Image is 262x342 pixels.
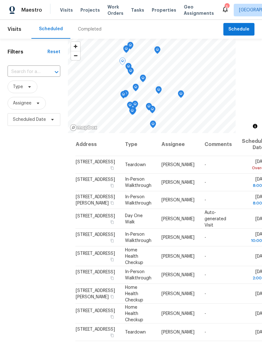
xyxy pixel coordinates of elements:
[161,180,194,185] span: [PERSON_NAME]
[133,84,139,93] div: Map marker
[125,285,143,302] span: Home Health Checkup
[125,330,146,334] span: Teardown
[205,210,226,227] span: Auto-generated Visit
[156,133,199,156] th: Assignee
[199,133,237,156] th: Comments
[225,4,229,10] div: 5
[125,232,151,243] span: In-Person Walkthrough
[161,235,194,240] span: [PERSON_NAME]
[8,49,47,55] h1: Filters
[109,314,115,319] button: Copy Address
[161,163,194,167] span: [PERSON_NAME]
[76,214,115,218] span: [STREET_ADDRESS]
[253,123,257,130] span: Toggle attribution
[130,107,136,117] div: Map marker
[125,177,151,188] span: In-Person Walkthrough
[109,200,115,206] button: Copy Address
[223,23,254,36] button: Schedule
[109,219,115,225] button: Copy Address
[109,183,115,188] button: Copy Address
[161,273,194,277] span: [PERSON_NAME]
[13,100,31,106] span: Assignee
[205,254,206,258] span: -
[161,291,194,296] span: [PERSON_NAME]
[109,256,115,262] button: Copy Address
[127,42,134,52] div: Map marker
[178,90,184,100] div: Map marker
[13,84,23,90] span: Type
[76,251,115,255] span: [STREET_ADDRESS]
[161,216,194,221] span: [PERSON_NAME]
[109,294,115,299] button: Copy Address
[76,288,115,299] span: [STREET_ADDRESS][PERSON_NAME]
[109,165,115,171] button: Copy Address
[205,198,206,202] span: -
[60,7,73,13] span: Visits
[70,124,97,131] a: Mapbox homepage
[76,308,115,313] span: [STREET_ADDRESS]
[76,160,115,164] span: [STREET_ADDRESS]
[80,7,100,13] span: Projects
[125,163,146,167] span: Teardown
[76,177,115,182] span: [STREET_ADDRESS]
[76,233,115,237] span: [STREET_ADDRESS]
[39,26,63,32] div: Scheduled
[131,8,144,12] span: Tasks
[156,86,162,96] div: Map marker
[150,121,156,130] div: Map marker
[152,7,176,13] span: Properties
[205,163,206,167] span: -
[120,133,156,156] th: Type
[71,51,80,60] button: Zoom out
[154,46,161,56] div: Map marker
[125,195,151,205] span: In-Person Walkthrough
[125,270,151,280] span: In-Person Walkthrough
[76,270,115,274] span: [STREET_ADDRESS]
[251,122,259,130] button: Toggle attribution
[123,45,129,55] div: Map marker
[127,102,133,111] div: Map marker
[125,305,143,322] span: Home Health Checkup
[129,107,135,117] div: Map marker
[8,67,43,77] input: Search for an address...
[76,327,115,332] span: [STREET_ADDRESS]
[71,42,80,51] button: Zoom in
[205,273,206,277] span: -
[161,330,194,334] span: [PERSON_NAME]
[149,106,156,115] div: Map marker
[140,75,146,84] div: Map marker
[107,4,123,16] span: Work Orders
[146,103,152,113] div: Map marker
[21,7,42,13] span: Maestro
[47,49,60,55] div: Reset
[205,311,206,316] span: -
[109,238,115,244] button: Copy Address
[125,248,143,265] span: Home Health Checkup
[120,91,127,101] div: Map marker
[205,291,206,296] span: -
[119,58,126,67] div: Map marker
[78,26,101,32] div: Completed
[13,116,46,123] span: Scheduled Date
[161,198,194,202] span: [PERSON_NAME]
[184,4,214,16] span: Geo Assignments
[205,180,206,185] span: -
[132,101,138,110] div: Map marker
[109,333,115,338] button: Copy Address
[161,254,194,258] span: [PERSON_NAME]
[205,330,206,334] span: -
[205,235,206,240] span: -
[228,25,249,33] span: Schedule
[125,63,132,73] div: Map marker
[8,22,21,36] span: Visits
[68,39,236,133] canvas: Map
[52,68,61,76] button: Open
[75,133,120,156] th: Address
[125,213,143,224] span: Day One Walk
[76,195,115,205] span: [STREET_ADDRESS][PERSON_NAME]
[161,311,194,316] span: [PERSON_NAME]
[123,90,129,100] div: Map marker
[109,275,115,281] button: Copy Address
